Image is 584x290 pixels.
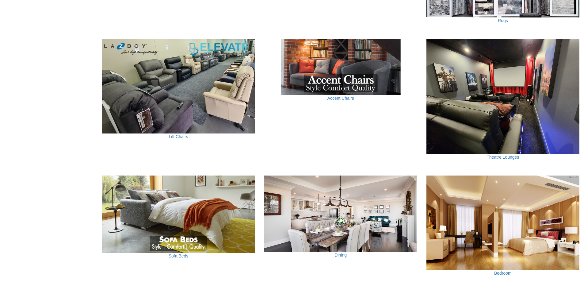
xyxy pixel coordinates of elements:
[334,253,347,257] a: Dining
[426,176,579,270] img: Bedroom
[264,176,417,252] img: Dining
[169,134,188,139] a: Lift Chairs
[327,96,354,101] a: Accent Chairs
[494,271,512,276] a: Bedroom
[169,253,189,258] a: Sofa Beds
[102,39,255,133] img: Lift Chairs
[498,18,508,23] a: Rugs
[264,39,417,95] img: Accent Chairs
[487,155,519,160] a: Theatre Lounges
[426,39,579,154] img: Theatre Lounges
[102,176,255,253] img: Sofa Beds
